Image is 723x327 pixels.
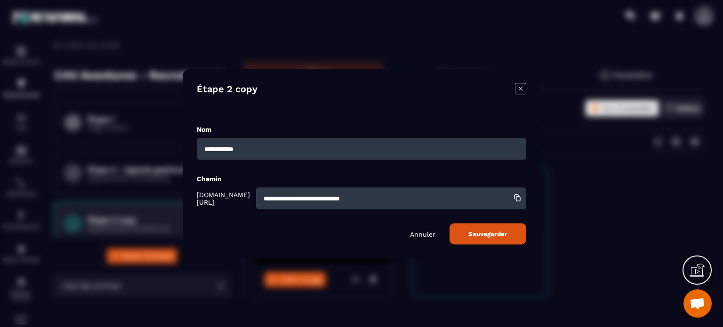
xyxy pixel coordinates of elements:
[450,223,526,244] button: Sauvegarder
[197,175,222,182] label: Chemin
[683,289,712,318] a: Ouvrir le chat
[197,191,254,206] span: [DOMAIN_NAME][URL]
[197,83,257,96] h4: Étape 2 copy
[410,230,435,238] p: Annuler
[197,125,211,133] label: Nom
[468,230,507,237] span: Sauvegarder
[513,193,522,202] img: copy-w.3668867d.svg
